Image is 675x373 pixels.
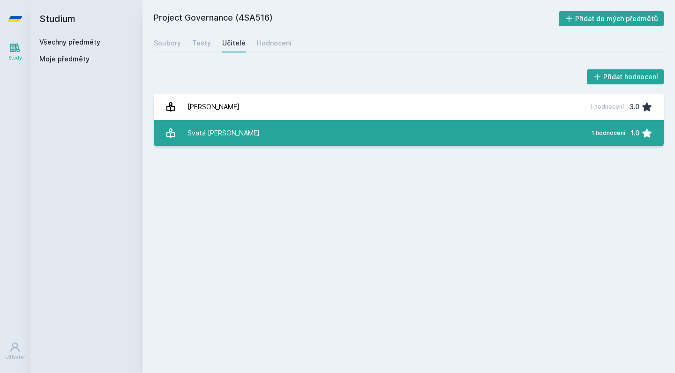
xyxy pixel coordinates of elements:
[39,54,90,64] span: Moje předměty
[8,54,22,61] div: Study
[257,34,292,52] a: Hodnocení
[154,94,664,120] a: [PERSON_NAME] 1 hodnocení 3.0
[2,37,28,66] a: Study
[187,124,260,142] div: Svatá [PERSON_NAME]
[5,354,25,361] div: Uživatel
[222,38,246,48] div: Učitelé
[154,34,181,52] a: Soubory
[222,34,246,52] a: Učitelé
[592,129,625,137] div: 1 hodnocení
[154,38,181,48] div: Soubory
[187,97,240,116] div: [PERSON_NAME]
[631,124,639,142] div: 1.0
[154,120,664,146] a: Svatá [PERSON_NAME] 1 hodnocení 1.0
[192,38,211,48] div: Testy
[39,38,100,46] a: Všechny předměty
[630,97,639,116] div: 3.0
[154,11,559,26] h2: Project Governance (4SA516)
[257,38,292,48] div: Hodnocení
[559,11,664,26] button: Přidat do mých předmětů
[192,34,211,52] a: Testy
[590,103,624,111] div: 1 hodnocení
[2,337,28,366] a: Uživatel
[587,69,664,84] button: Přidat hodnocení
